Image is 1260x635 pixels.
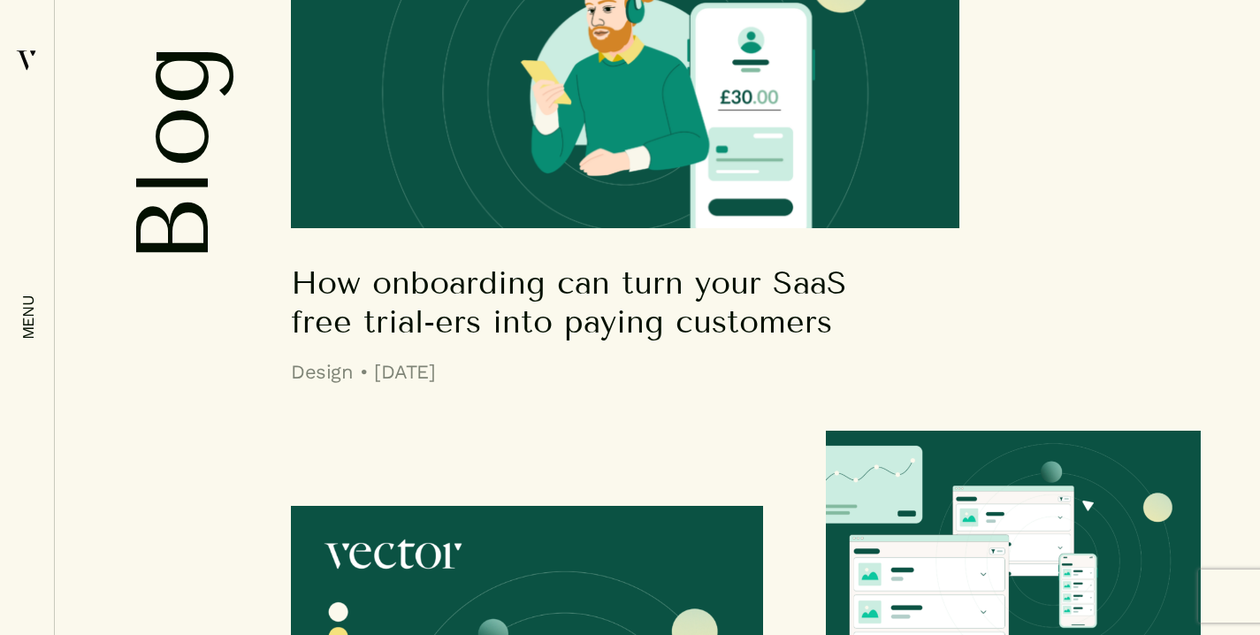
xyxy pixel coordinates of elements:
em: menu [19,295,37,340]
h2: Blog [114,44,273,264]
em: Design • [DATE] [291,363,435,382]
